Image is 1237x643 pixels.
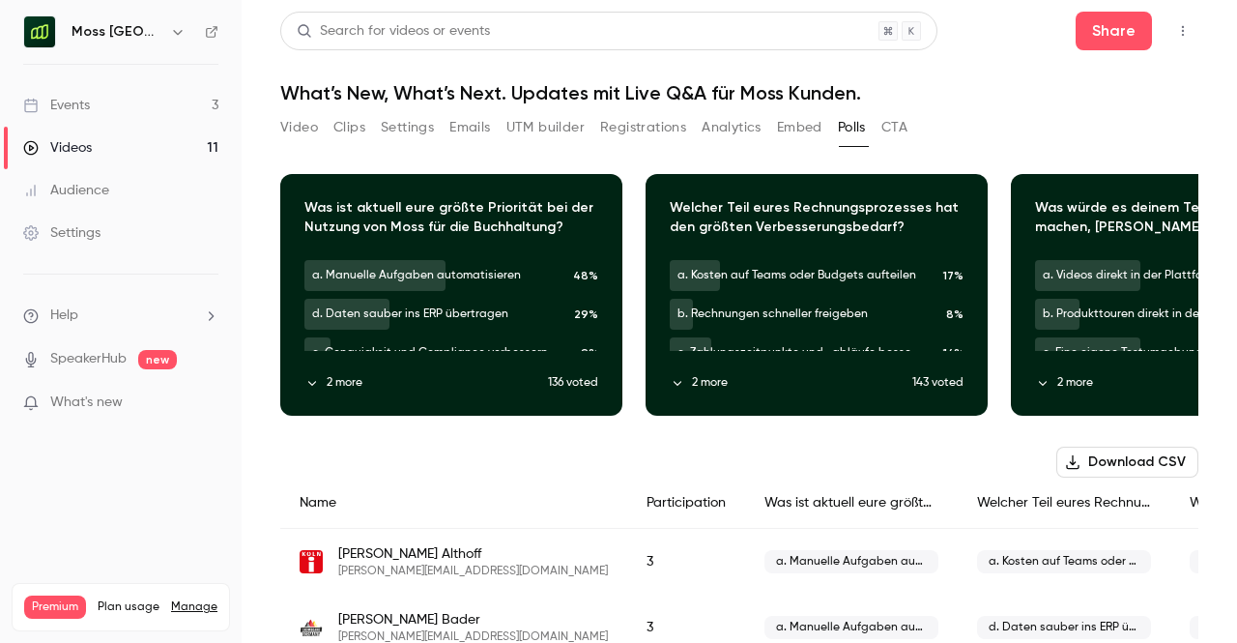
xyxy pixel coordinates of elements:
[838,112,866,143] button: Polls
[702,112,762,143] button: Analytics
[1056,447,1198,478] button: Download CSV
[23,138,92,158] div: Videos
[171,599,217,615] a: Manage
[670,374,912,392] button: 2 more
[50,393,123,413] span: What's new
[381,112,434,143] button: Settings
[506,112,585,143] button: UTM builder
[958,478,1170,529] div: Welcher Teil eures Rechnungsprozesses hat den größten Verbesserungsbedarf?
[764,616,938,639] span: a. Manuelle Aufgaben automatisieren
[280,81,1198,104] h1: What’s New, What’s Next. Updates mit Live Q&A für Moss Kunden.
[24,16,55,47] img: Moss Deutschland
[72,22,162,42] h6: Moss [GEOGRAPHIC_DATA]
[23,96,90,115] div: Events
[333,112,365,143] button: Clips
[338,564,608,579] span: [PERSON_NAME][EMAIL_ADDRESS][DOMAIN_NAME]
[23,223,101,243] div: Settings
[338,544,608,564] span: [PERSON_NAME] Althoff
[764,550,938,573] span: a. Manuelle Aufgaben automatisieren
[280,478,627,529] div: Name
[627,529,745,596] div: 3
[449,112,490,143] button: Emails
[977,550,1151,573] span: a. Kosten auf Teams oder Budgets aufteilen
[23,306,218,326] li: help-dropdown-opener
[1167,15,1198,46] button: Top Bar Actions
[50,349,127,369] a: SpeakerHub
[280,112,318,143] button: Video
[977,616,1151,639] span: d. Daten sauber ins ERP übertragen
[881,112,907,143] button: CTA
[50,306,78,326] span: Help
[627,478,745,529] div: Participation
[777,112,822,143] button: Embed
[745,478,958,529] div: Was ist aktuell eure größte Priorität bei der Nutzung von Moss für die Buchhaltung?
[338,610,608,629] span: [PERSON_NAME] Bader
[138,350,177,369] span: new
[600,112,686,143] button: Registrations
[23,181,109,200] div: Audience
[304,374,548,392] button: 2 more
[297,21,490,42] div: Search for videos or events
[300,616,323,639] img: snowboardgermany.com
[98,599,159,615] span: Plan usage
[1076,12,1152,50] button: Share
[300,550,323,573] img: koelntourismus.de
[24,596,86,619] span: Premium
